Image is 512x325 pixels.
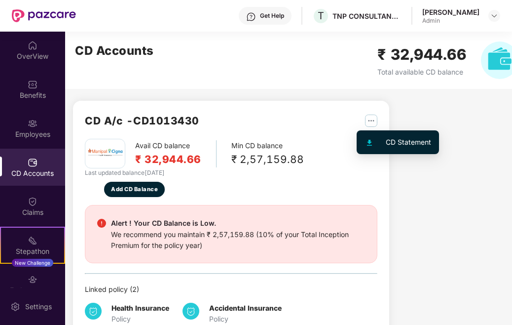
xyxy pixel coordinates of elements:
[318,10,324,22] span: T
[1,246,64,256] div: Stepathon
[28,197,37,206] img: svg+xml;base64,PHN2ZyBpZD0iQ2xhaW0iIHhtbG5zPSJodHRwOi8vd3d3LnczLm9yZy8yMDAwL3N2ZyIgd2lkdGg9IjIwIi...
[183,303,199,320] img: svg+xml;base64,PHN2ZyB4bWxucz0iaHR0cDovL3d3dy53My5vcmcvMjAwMC9zdmciIHdpZHRoPSIzNCIgaGVpZ2h0PSIzNC...
[246,12,256,22] img: svg+xml;base64,PHN2ZyBpZD0iSGVscC0zMngzMiIgeG1sbnM9Imh0dHA6Ly93d3cudzMub3JnLzIwMDAvc3ZnIiB3aWR0aD...
[86,148,124,159] img: mani.png
[97,219,106,228] img: svg+xml;base64,PHN2ZyBpZD0iRGFuZ2VyX2FsZXJ0IiBkYXRhLW5hbWU9IkRhbmdlciBhbGVydCIgeG1sbnM9Imh0dHA6Ly...
[85,284,377,295] div: Linked policy ( 2 )
[111,229,365,251] div: We recommend you maintain ₹ 2,57,159.88 (10% of your Total Inception Premium for the policy year)
[85,168,165,178] div: Last updated balance [DATE]
[422,17,479,25] div: Admin
[209,304,282,312] b: Accidental Insurance
[260,12,284,20] div: Get Help
[28,41,37,50] img: svg+xml;base64,PHN2ZyBpZD0iSG9tZSIgeG1sbnM9Imh0dHA6Ly93d3cudzMub3JnLzIwMDAvc3ZnIiB3aWR0aD0iMjAiIG...
[111,217,365,229] div: Alert ! Your CD Balance is Low.
[85,303,102,320] img: svg+xml;base64,PHN2ZyB4bWxucz0iaHR0cDovL3d3dy53My5vcmcvMjAwMC9zdmciIHdpZHRoPSIzNCIgaGVpZ2h0PSIzNC...
[231,151,304,167] div: ₹ 2,57,159.88
[377,68,463,76] span: Total available CD balance
[111,185,158,194] span: Add CD Balance
[22,302,55,312] div: Settings
[28,236,37,245] img: svg+xml;base64,PHN2ZyB4bWxucz0iaHR0cDovL3d3dy53My5vcmcvMjAwMC9zdmciIHdpZHRoPSIyMSIgaGVpZ2h0PSIyMC...
[85,113,199,129] h2: CD A/c - CD1013430
[104,182,165,197] button: Add CD Balance
[135,140,217,167] div: Avail CD balance
[28,119,37,128] img: svg+xml;base64,PHN2ZyBpZD0iRW1wbG95ZWVzIiB4bWxucz0iaHR0cDovL3d3dy53My5vcmcvMjAwMC9zdmciIHdpZHRoPS...
[28,80,37,89] img: svg+xml;base64,PHN2ZyBpZD0iQmVuZWZpdHMiIHhtbG5zPSJodHRwOi8vd3d3LnczLm9yZy8yMDAwL3N2ZyIgd2lkdGg9Ij...
[135,151,201,167] h2: ₹ 32,944.66
[75,41,154,60] h2: CD Accounts
[490,12,498,20] img: svg+xml;base64,PHN2ZyBpZD0iRHJvcGRvd24tMzJ4MzIiIHhtbG5zPSJodHRwOi8vd3d3LnczLm9yZy8yMDAwL3N2ZyIgd2...
[12,259,53,267] div: New Challenge
[111,304,169,312] b: Health Insurance
[28,158,37,167] img: svg+xml;base64,PHN2ZyBpZD0iQ0RfQWNjb3VudHMiIGRhdGEtbmFtZT0iQ0QgQWNjb3VudHMiIHhtbG5zPSJodHRwOi8vd3...
[28,275,37,284] img: svg+xml;base64,PHN2ZyBpZD0iRW5kb3JzZW1lbnRzIiB4bWxucz0iaHR0cDovL3d3dy53My5vcmcvMjAwMC9zdmciIHdpZH...
[332,11,402,21] div: TNP CONSULTANCY PRIVATE LIMITED
[12,9,76,22] img: New Pazcare Logo
[386,137,431,148] div: CD Statement
[10,302,20,312] img: svg+xml;base64,PHN2ZyBpZD0iU2V0dGluZy0yMHgyMCIgeG1sbnM9Imh0dHA6Ly93d3cudzMub3JnLzIwMDAvc3ZnIiB3aW...
[365,115,377,127] img: svg+xml;base64,PHN2ZyB4bWxucz0iaHR0cDovL3d3dy53My5vcmcvMjAwMC9zdmciIHdpZHRoPSIyNSIgaGVpZ2h0PSIyNS...
[422,7,479,17] div: [PERSON_NAME]
[231,140,304,167] div: Min CD balance
[367,140,372,146] img: svg+xml;base64,PHN2ZyB4bWxucz0iaHR0cDovL3d3dy53My5vcmcvMjAwMC9zdmciIHhtbG5zOnhsaW5rPSJodHRwOi8vd3...
[377,43,467,66] h2: ₹ 32,944.66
